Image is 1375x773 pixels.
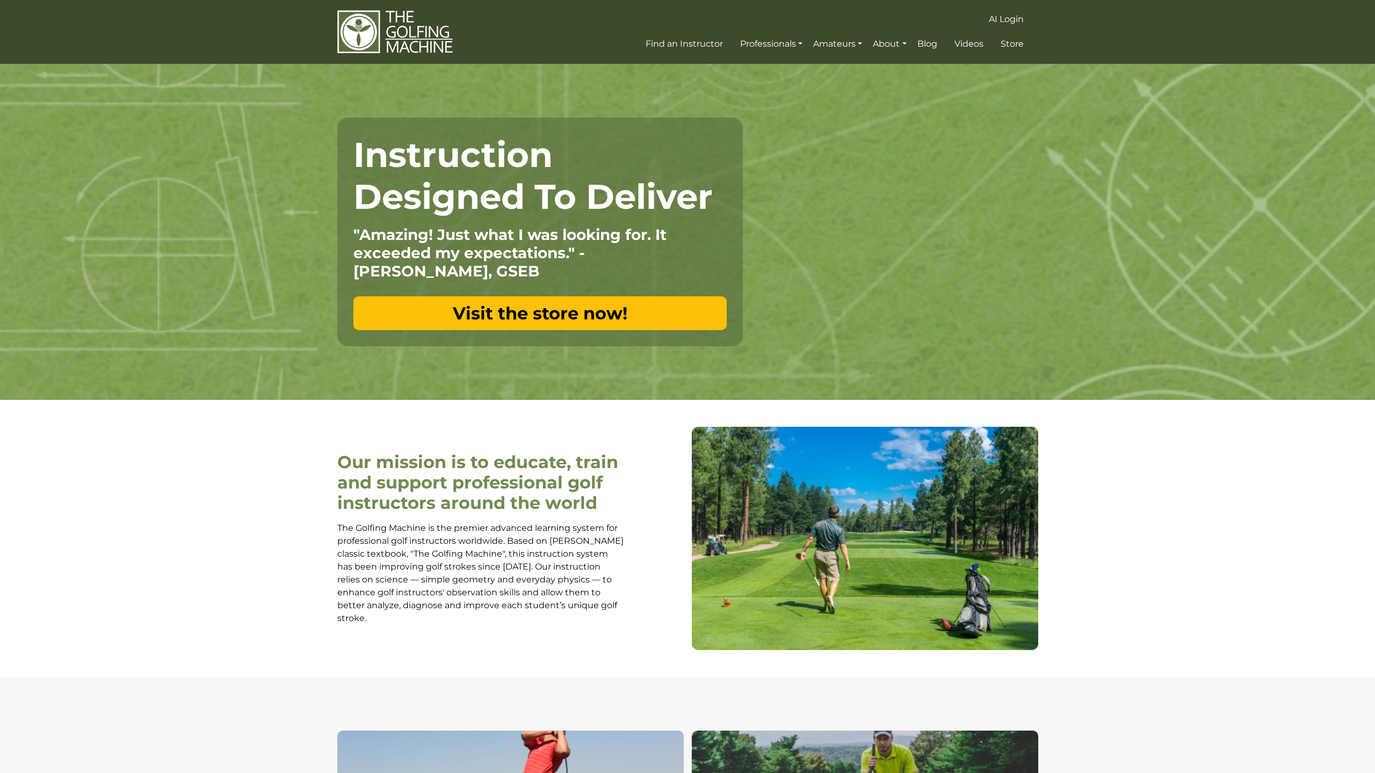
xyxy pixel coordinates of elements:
a: Visit the store now! [353,296,727,330]
a: Professionals [737,34,805,54]
a: AI Login [986,10,1026,29]
span: Find an Instructor [646,39,723,49]
a: Store [998,34,1026,54]
h1: Instruction Designed To Deliver [353,134,727,217]
a: Amateurs [810,34,865,54]
img: The Golfing Machine [337,10,453,54]
a: Find an Instructor [643,34,726,54]
a: Blog [915,34,940,54]
a: Videos [952,34,986,54]
a: About [870,34,909,54]
p: The Golfing Machine is the premier advanced learning system for professional golf instructors wor... [337,522,625,625]
span: Blog [917,39,937,49]
h2: Our mission is to educate, train and support professional golf instructors around the world [337,452,625,514]
p: "Amazing! Just what I was looking for. It exceeded my expectations." - [PERSON_NAME], GSEB [353,225,727,280]
span: Store [1001,39,1024,49]
span: AI Login [989,14,1024,24]
span: Videos [954,39,983,49]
